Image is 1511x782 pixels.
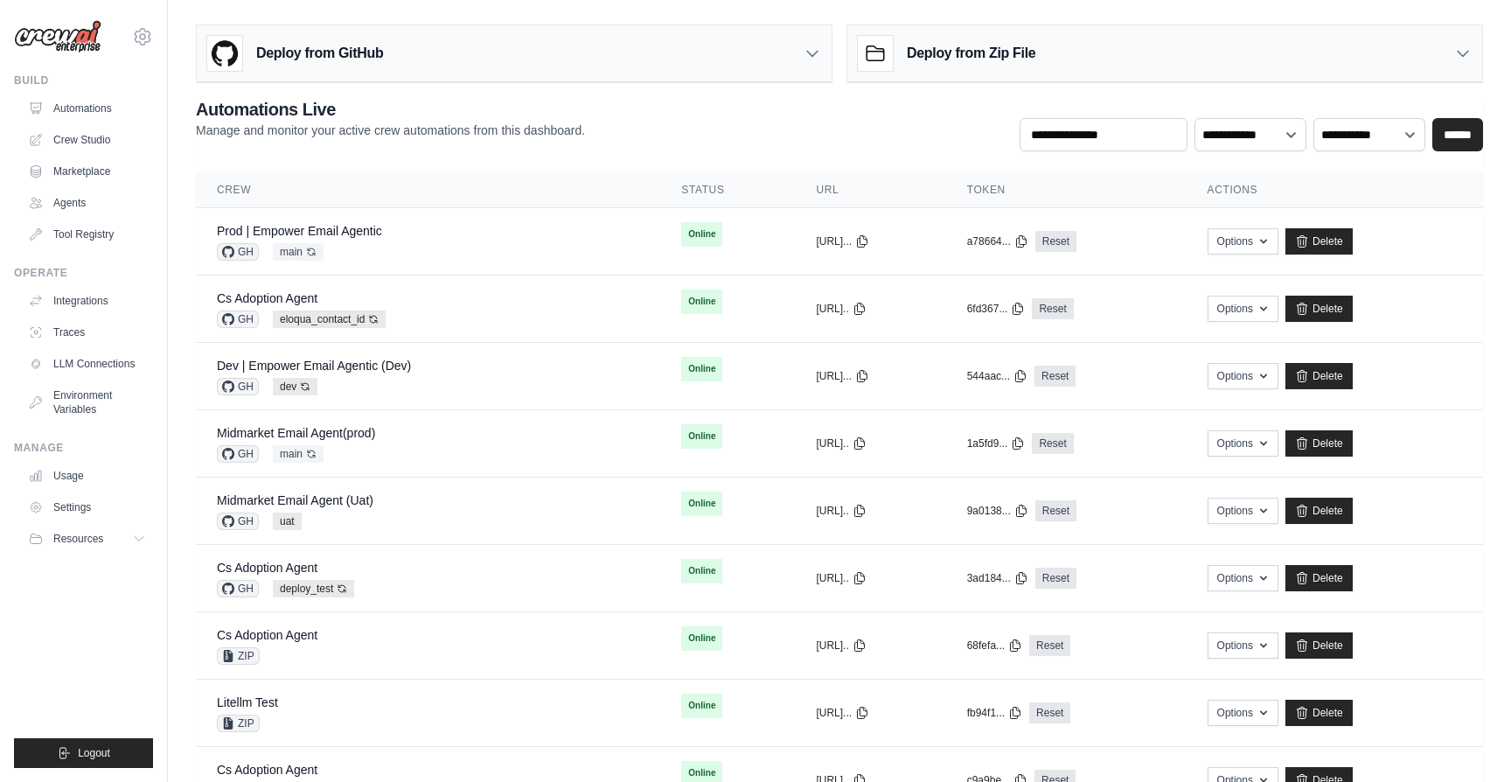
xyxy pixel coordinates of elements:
h3: Deploy from Zip File [907,43,1035,64]
a: Settings [21,493,153,521]
span: main [273,445,324,463]
a: Reset [1035,500,1076,521]
th: URL [795,172,945,208]
span: Logout [78,746,110,760]
span: Online [681,694,722,718]
span: Resources [53,532,103,546]
a: Delete [1285,498,1353,524]
button: 544aac... [967,369,1027,383]
span: Online [681,626,722,651]
th: Actions [1187,172,1483,208]
th: Token [946,172,1187,208]
span: main [273,243,324,261]
span: dev [273,378,317,395]
a: Usage [21,462,153,490]
a: Midmarket Email Agent(prod) [217,426,375,440]
button: 68fefa... [967,639,1022,653]
button: 1a5fd9... [967,436,1026,450]
span: Online [681,290,722,314]
span: GH [217,243,259,261]
button: Options [1208,430,1278,457]
a: Integrations [21,287,153,315]
a: Cs Adoption Agent [217,561,317,575]
a: Delete [1285,228,1353,255]
button: fb94f1... [967,706,1022,720]
a: Delete [1285,430,1353,457]
a: Reset [1034,366,1076,387]
h2: Automations Live [196,97,585,122]
a: Environment Variables [21,381,153,423]
div: Build [14,73,153,87]
a: Reset [1035,231,1076,252]
button: Options [1208,565,1278,591]
a: Reset [1035,568,1076,589]
a: Reset [1029,635,1070,656]
button: 3ad184... [967,571,1028,585]
button: Options [1208,296,1278,322]
button: Options [1208,363,1278,389]
span: ZIP [217,647,260,665]
span: eloqua_contact_id [273,311,386,328]
button: Resources [21,525,153,553]
span: Online [681,492,722,516]
a: Midmarket Email Agent (Uat) [217,493,373,507]
h3: Deploy from GitHub [256,43,383,64]
a: Crew Studio [21,126,153,154]
span: Online [681,222,722,247]
span: Online [681,424,722,449]
th: Status [660,172,795,208]
button: Options [1208,228,1278,255]
a: Agents [21,189,153,217]
div: Operate [14,266,153,280]
span: GH [217,445,259,463]
a: Litellm Test [217,695,278,709]
button: 9a0138... [967,504,1028,518]
span: ZIP [217,715,260,732]
button: a78664... [967,234,1028,248]
div: Manage [14,441,153,455]
a: Reset [1032,433,1073,454]
span: GH [217,513,259,530]
span: GH [217,378,259,395]
a: Cs Adoption Agent [217,291,317,305]
a: Delete [1285,363,1353,389]
button: Logout [14,738,153,768]
a: Delete [1285,632,1353,659]
a: Tool Registry [21,220,153,248]
a: Reset [1032,298,1073,319]
img: Logo [14,20,101,53]
a: Reset [1029,702,1070,723]
span: uat [273,513,302,530]
img: GitHub Logo [207,36,242,71]
th: Crew [196,172,660,208]
button: 6fd367... [967,302,1026,316]
p: Manage and monitor your active crew automations from this dashboard. [196,122,585,139]
a: Automations [21,94,153,122]
span: deploy_test [273,580,354,597]
a: Delete [1285,700,1353,726]
a: Dev | Empower Email Agentic (Dev) [217,359,411,373]
a: Cs Adoption Agent [217,628,317,642]
a: Prod | Empower Email Agentic [217,224,382,238]
button: Options [1208,700,1278,726]
a: Delete [1285,565,1353,591]
span: Online [681,357,722,381]
span: GH [217,580,259,597]
a: Delete [1285,296,1353,322]
span: GH [217,311,259,328]
a: Marketplace [21,157,153,185]
span: Online [681,559,722,583]
a: Traces [21,318,153,346]
button: Options [1208,632,1278,659]
a: Cs Adoption Agent [217,763,317,777]
button: Options [1208,498,1278,524]
a: LLM Connections [21,350,153,378]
